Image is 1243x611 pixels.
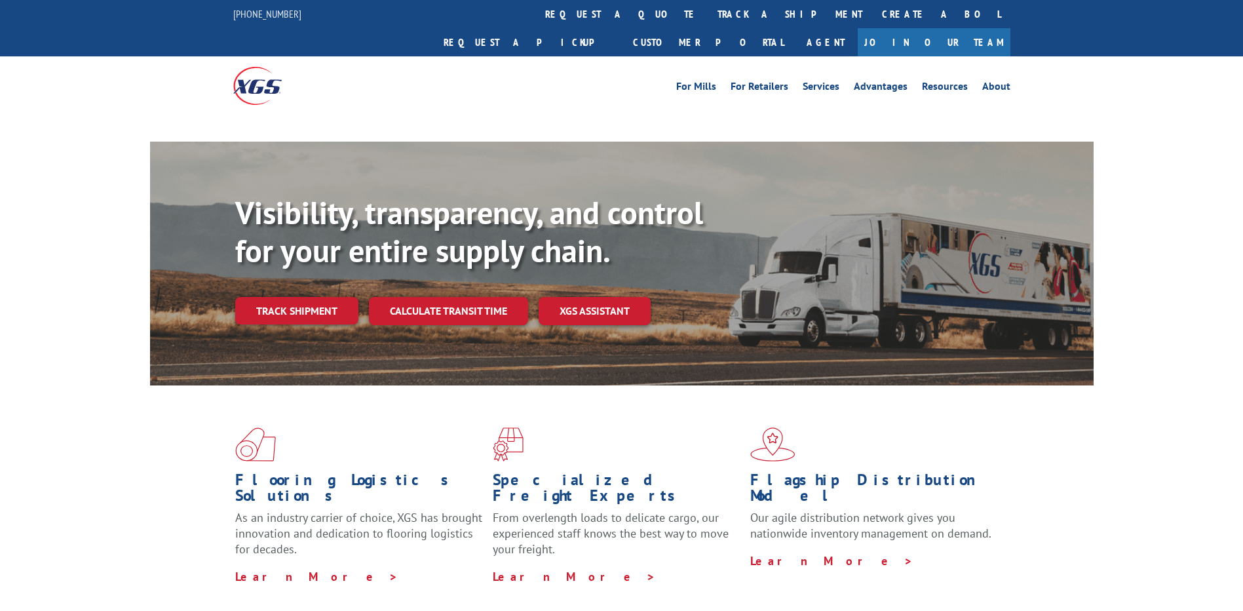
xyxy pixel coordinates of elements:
[982,81,1010,96] a: About
[235,297,358,325] a: Track shipment
[493,569,656,584] a: Learn More >
[434,28,623,56] a: Request a pickup
[623,28,794,56] a: Customer Portal
[235,510,482,557] span: As an industry carrier of choice, XGS has brought innovation and dedication to flooring logistics...
[858,28,1010,56] a: Join Our Team
[235,472,483,510] h1: Flooring Logistics Solutions
[731,81,788,96] a: For Retailers
[235,569,398,584] a: Learn More >
[235,192,703,271] b: Visibility, transparency, and control for your entire supply chain.
[794,28,858,56] a: Agent
[233,7,301,20] a: [PHONE_NUMBER]
[539,297,651,325] a: XGS ASSISTANT
[803,81,839,96] a: Services
[750,510,991,541] span: Our agile distribution network gives you nationwide inventory management on demand.
[750,472,998,510] h1: Flagship Distribution Model
[854,81,908,96] a: Advantages
[369,297,528,325] a: Calculate transit time
[922,81,968,96] a: Resources
[676,81,716,96] a: For Mills
[235,427,276,462] img: xgs-icon-total-supply-chain-intelligence-red
[493,510,740,568] p: From overlength loads to delicate cargo, our experienced staff knows the best way to move your fr...
[750,427,795,462] img: xgs-icon-flagship-distribution-model-red
[493,427,524,462] img: xgs-icon-focused-on-flooring-red
[493,472,740,510] h1: Specialized Freight Experts
[750,553,913,568] a: Learn More >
